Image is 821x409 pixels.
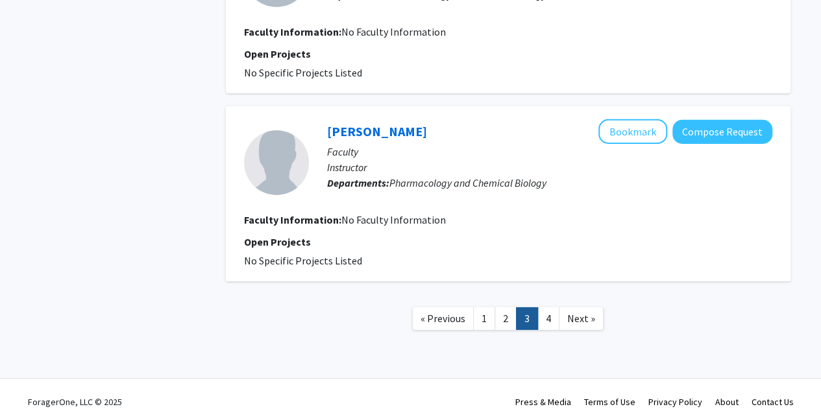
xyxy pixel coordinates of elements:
a: About [715,396,739,408]
b: Faculty Information: [244,25,341,38]
nav: Page navigation [226,294,790,347]
p: Instructor [327,159,772,175]
a: Terms of Use [584,396,635,408]
a: 2 [495,307,517,330]
span: Next » [567,312,595,325]
span: No Faculty Information [341,25,446,38]
a: Contact Us [752,396,794,408]
p: Open Projects [244,234,772,250]
span: No Specific Projects Listed [244,66,362,79]
a: 3 [516,307,538,330]
button: Compose Request to Donghong Zhang [672,120,772,144]
a: 1 [473,307,495,330]
button: Add Donghong Zhang to Bookmarks [598,119,667,144]
a: Privacy Policy [648,396,702,408]
p: Faculty [327,144,772,159]
iframe: Chat [10,351,55,399]
b: Faculty Information: [244,213,341,226]
span: No Specific Projects Listed [244,254,362,267]
a: Next [559,307,604,330]
a: 4 [537,307,559,330]
span: « Previous [421,312,465,325]
a: Press & Media [515,396,571,408]
b: Departments: [327,176,389,189]
span: Pharmacology and Chemical Biology [389,176,546,189]
a: Previous [412,307,474,330]
a: [PERSON_NAME] [327,123,427,139]
span: No Faculty Information [341,213,446,226]
p: Open Projects [244,46,772,62]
